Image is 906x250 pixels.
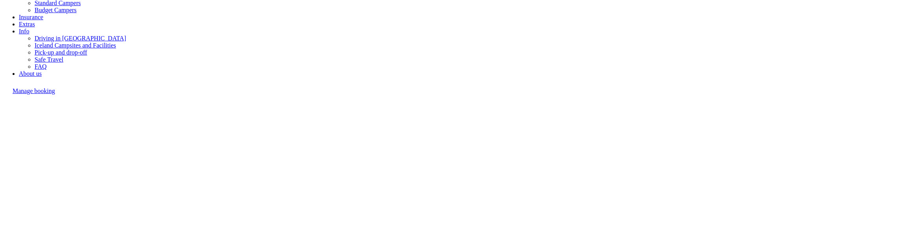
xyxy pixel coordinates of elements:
a: Info [19,28,29,35]
a: About us [19,70,42,77]
a: Insurance [19,14,43,20]
a: Manage booking [3,88,55,94]
a: Budget Campers [35,7,77,13]
a: Extras [19,21,35,27]
a: Safe Travel [35,56,63,63]
a: Driving in [GEOGRAPHIC_DATA] [35,35,126,42]
a: Iceland Campsites and Facilities [35,42,116,49]
a: FAQ [35,63,47,70]
a: Pick-up and drop-off [35,49,87,56]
